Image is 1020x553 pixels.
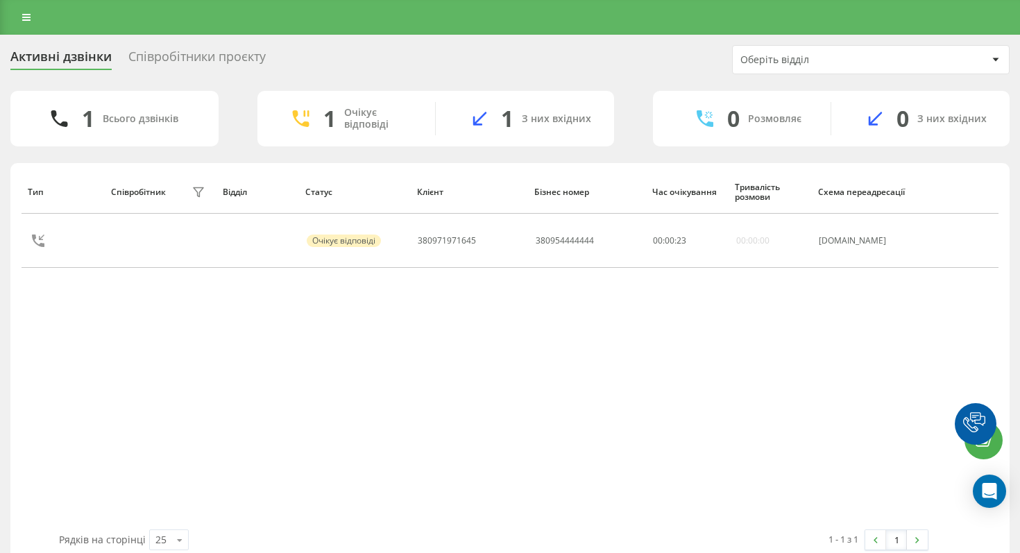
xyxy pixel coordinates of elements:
div: Тип [28,187,98,197]
div: 25 [155,533,167,547]
div: Очікує відповіді [307,235,381,247]
div: 1 [82,105,94,132]
span: 00 [653,235,663,246]
span: 23 [677,235,686,246]
div: Оберіть відділ [740,54,906,66]
div: [DOMAIN_NAME] [819,236,908,246]
span: 00 [665,235,674,246]
div: З них вхідних [917,113,987,125]
div: 380954444444 [536,236,594,246]
div: : : [653,236,686,246]
div: Відділ [223,187,293,197]
div: Клієнт [417,187,522,197]
div: Схема переадресації [818,187,910,197]
div: Співробітники проєкту [128,49,266,71]
div: Активні дзвінки [10,49,112,71]
div: 1 [501,105,513,132]
div: Всього дзвінків [103,113,178,125]
div: Статус [305,187,404,197]
div: Бізнес номер [534,187,639,197]
div: Співробітник [111,187,166,197]
div: 1 - 1 з 1 [828,532,858,546]
div: Тривалість розмови [735,182,805,203]
div: Очікує відповіді [344,107,414,130]
div: Open Intercom Messenger [973,475,1006,508]
span: Рядків на сторінці [59,533,146,546]
a: 1 [886,530,907,550]
div: 1 [323,105,336,132]
div: 0 [727,105,740,132]
div: Час очікування [652,187,722,197]
div: 0 [896,105,909,132]
div: З них вхідних [522,113,591,125]
div: Розмовляє [748,113,801,125]
div: 380971971645 [418,236,476,246]
div: 00:00:00 [736,236,770,246]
